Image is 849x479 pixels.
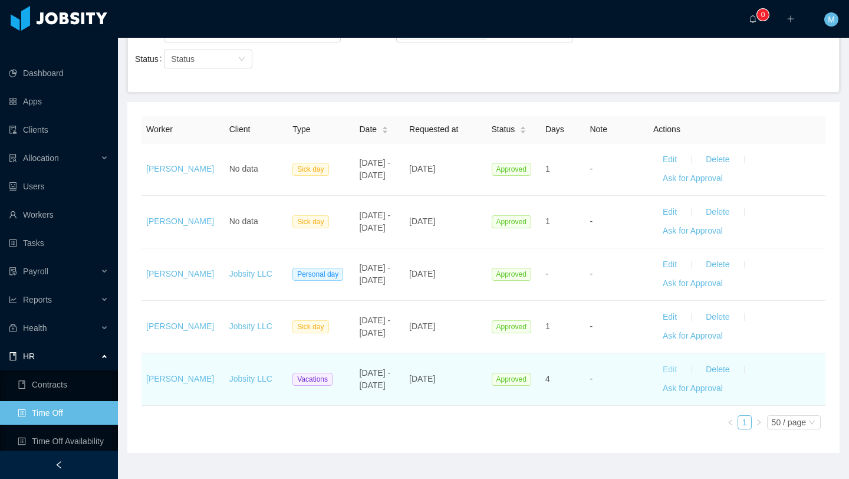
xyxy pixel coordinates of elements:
[409,321,435,331] span: [DATE]
[545,124,564,134] span: Days
[492,268,531,281] span: Approved
[146,374,214,383] a: [PERSON_NAME]
[23,352,35,361] span: HR
[9,118,108,142] a: icon: auditClients
[229,269,272,278] a: Jobsity LLC
[653,150,686,169] button: Edit
[9,154,17,162] i: icon: solution
[146,164,214,173] a: [PERSON_NAME]
[590,216,593,226] span: -
[653,203,686,222] button: Edit
[653,379,732,398] button: Ask for Approval
[382,129,389,133] i: icon: caret-down
[146,124,173,134] span: Worker
[808,419,815,427] i: icon: down
[519,124,526,133] div: Sort
[520,129,526,133] i: icon: caret-down
[360,158,391,180] span: [DATE] - [DATE]
[23,153,59,163] span: Allocation
[292,320,328,333] span: Sick day
[9,61,108,85] a: icon: pie-chartDashboard
[723,415,738,429] li: Previous Page
[752,415,766,429] li: Next Page
[828,12,835,27] span: M
[409,269,435,278] span: [DATE]
[146,216,214,226] a: [PERSON_NAME]
[360,123,377,136] span: Date
[590,321,593,331] span: -
[55,461,63,469] i: icon: left
[590,269,593,278] span: -
[360,316,391,337] span: [DATE] - [DATE]
[545,321,550,331] span: 1
[23,267,48,276] span: Payroll
[545,374,550,383] span: 4
[409,124,458,134] span: Requested at
[772,416,806,429] div: 50 / page
[9,324,17,332] i: icon: medicine-box
[653,169,732,188] button: Ask for Approval
[653,274,732,293] button: Ask for Approval
[653,327,732,346] button: Ask for Approval
[727,419,734,426] i: icon: left
[23,295,52,304] span: Reports
[653,308,686,327] button: Edit
[696,255,739,274] button: Delete
[135,54,167,64] label: Status
[492,123,515,136] span: Status
[409,374,435,383] span: [DATE]
[492,163,531,176] span: Approved
[146,269,214,278] a: [PERSON_NAME]
[738,415,752,429] li: 1
[292,373,333,386] span: Vacations
[653,222,732,241] button: Ask for Approval
[653,360,686,379] button: Edit
[590,124,607,134] span: Note
[492,373,531,386] span: Approved
[696,308,739,327] button: Delete
[292,268,343,281] span: Personal day
[23,323,47,333] span: Health
[590,374,593,383] span: -
[360,263,391,285] span: [DATE] - [DATE]
[409,216,435,226] span: [DATE]
[9,352,17,360] i: icon: book
[520,124,526,128] i: icon: caret-up
[229,321,272,331] a: Jobsity LLC
[9,90,108,113] a: icon: appstoreApps
[9,175,108,198] a: icon: robotUsers
[360,368,391,390] span: [DATE] - [DATE]
[492,215,531,228] span: Approved
[229,164,258,173] span: No data
[292,215,328,228] span: Sick day
[18,373,108,396] a: icon: bookContracts
[229,124,251,134] span: Client
[409,164,435,173] span: [DATE]
[9,296,17,304] i: icon: line-chart
[696,360,739,379] button: Delete
[292,124,310,134] span: Type
[238,55,245,64] i: icon: down
[492,320,531,333] span: Approved
[696,203,739,222] button: Delete
[545,216,550,226] span: 1
[590,164,593,173] span: -
[696,150,739,169] button: Delete
[292,163,328,176] span: Sick day
[171,54,195,64] span: Status
[229,374,272,383] a: Jobsity LLC
[229,216,258,226] span: No data
[755,419,762,426] i: icon: right
[738,416,751,429] a: 1
[653,124,680,134] span: Actions
[9,203,108,227] a: icon: userWorkers
[381,124,389,133] div: Sort
[18,401,108,425] a: icon: profileTime Off
[653,255,686,274] button: Edit
[382,124,389,128] i: icon: caret-up
[360,211,391,232] span: [DATE] - [DATE]
[9,267,17,275] i: icon: file-protect
[18,429,108,453] a: icon: profileTime Off Availability
[9,231,108,255] a: icon: profileTasks
[545,269,548,278] span: -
